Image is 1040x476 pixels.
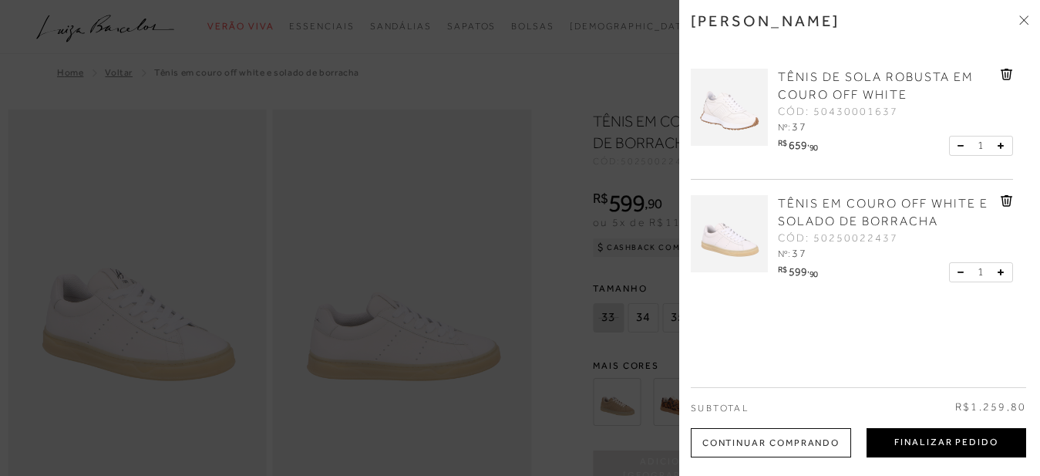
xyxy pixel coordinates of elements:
span: 90 [809,269,818,279]
span: CÓD: 50250022437 [778,231,898,246]
a: TÊNIS EM COURO OFF WHITE E SOLADO DE BORRACHA [778,195,997,231]
span: R$1.259,80 [955,400,1026,415]
span: Subtotal [691,403,749,414]
span: TÊNIS EM COURO OFF WHITE E SOLADO DE BORRACHA [778,197,988,228]
i: , [807,139,818,147]
h3: [PERSON_NAME] [691,12,840,30]
img: TÊNIS EM COURO OFF WHITE E SOLADO DE BORRACHA [691,195,768,272]
span: 599 [789,265,807,278]
img: TÊNIS DE SOLA ROBUSTA EM COURO OFF WHITE [691,69,768,146]
i: , [807,265,818,274]
a: TÊNIS DE SOLA ROBUSTA EM COURO OFF WHITE [778,69,997,104]
span: Nº: [778,122,790,133]
span: CÓD: 50430001637 [778,104,898,120]
span: 90 [809,143,818,152]
span: 37 [792,120,807,133]
span: 37 [792,247,807,259]
i: R$ [778,265,786,274]
button: Finalizar Pedido [867,428,1026,457]
span: Nº: [778,248,790,259]
span: 659 [789,139,807,151]
span: 1 [978,137,984,154]
div: Continuar Comprando [691,428,851,457]
span: 1 [978,264,984,280]
i: R$ [778,139,786,147]
span: TÊNIS DE SOLA ROBUSTA EM COURO OFF WHITE [778,70,974,102]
